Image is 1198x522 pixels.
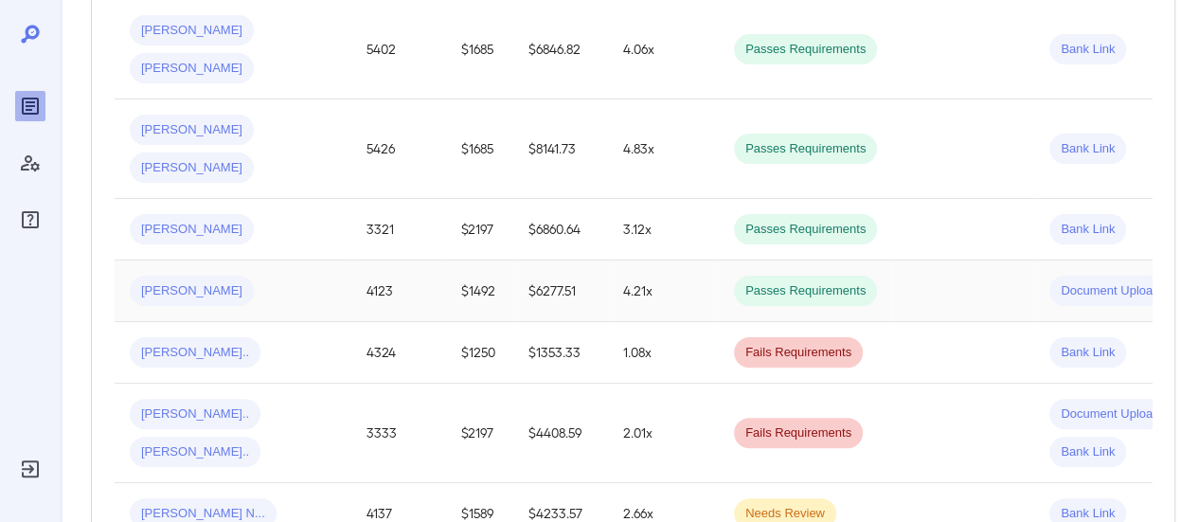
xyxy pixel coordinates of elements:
td: 4.83x [608,99,719,199]
span: Bank Link [1049,41,1126,59]
span: [PERSON_NAME] [130,221,254,239]
span: [PERSON_NAME] [130,121,254,139]
span: [PERSON_NAME].. [130,344,260,362]
td: 5426 [351,99,446,199]
td: $2197 [446,384,513,483]
td: $6860.64 [513,199,608,261]
span: Passes Requirements [734,41,877,59]
span: Passes Requirements [734,282,877,300]
td: 4123 [351,261,446,322]
td: $6277.51 [513,261,608,322]
span: Passes Requirements [734,140,877,158]
td: 1.08x [608,322,719,384]
td: 4324 [351,322,446,384]
div: Reports [15,91,45,121]
td: $1250 [446,322,513,384]
div: Manage Users [15,148,45,178]
span: [PERSON_NAME] [130,60,254,78]
span: [PERSON_NAME] [130,159,254,177]
td: $2197 [446,199,513,261]
td: 3321 [351,199,446,261]
td: $8141.73 [513,99,608,199]
td: $1353.33 [513,322,608,384]
span: [PERSON_NAME] [130,22,254,40]
td: 2.01x [608,384,719,483]
div: FAQ [15,205,45,235]
span: Passes Requirements [734,221,877,239]
span: [PERSON_NAME].. [130,443,260,461]
td: 3.12x [608,199,719,261]
span: [PERSON_NAME].. [130,405,260,423]
td: $4408.59 [513,384,608,483]
td: $1492 [446,261,513,322]
span: Document Upload [1049,282,1171,300]
span: Bank Link [1049,221,1126,239]
span: Bank Link [1049,344,1126,362]
td: 4.21x [608,261,719,322]
span: Fails Requirements [734,344,863,362]
td: $1685 [446,99,513,199]
span: Document Upload [1049,405,1171,423]
span: [PERSON_NAME] [130,282,254,300]
div: Log Out [15,454,45,484]
span: Bank Link [1049,443,1126,461]
span: Fails Requirements [734,424,863,442]
td: 3333 [351,384,446,483]
span: Bank Link [1049,140,1126,158]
